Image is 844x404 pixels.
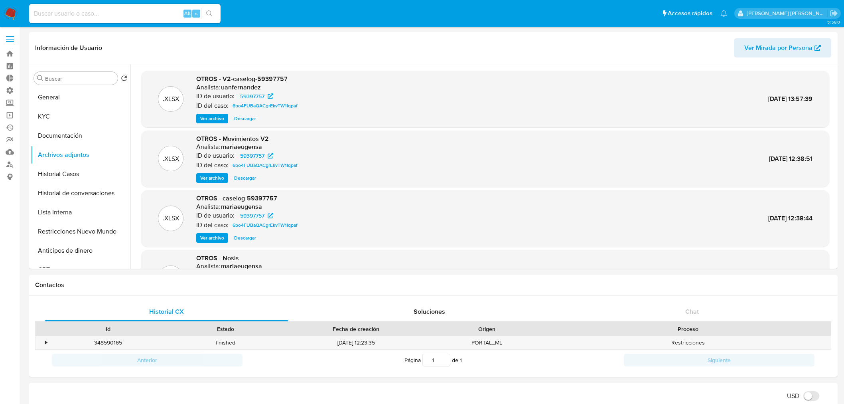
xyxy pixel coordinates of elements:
a: 59397757 [235,211,278,220]
span: OTROS - caselog-59397757 [196,194,277,203]
span: [DATE] 13:57:39 [768,94,812,103]
button: Anterior [52,354,243,366]
span: Accesos rápidos [668,9,712,18]
span: OTROS - Movimientos V2 [196,134,269,143]
a: Notificaciones [720,10,727,17]
button: Anticipos de dinero [31,241,130,260]
p: ID del caso: [196,161,229,169]
a: 6bo4FUBaQACgrEkvTW1lqpaf [229,160,301,170]
div: Id [55,325,161,333]
button: Volver al orden por defecto [121,75,127,84]
span: Descargar [234,115,256,123]
button: Historial de conversaciones [31,184,130,203]
h6: mariaeugensa [221,262,262,270]
span: Ver archivo [200,234,224,242]
span: 59397757 [240,91,264,101]
span: [DATE] 12:38:51 [769,154,812,163]
button: Descargar [230,233,260,243]
input: Buscar [45,75,114,82]
div: PORTAL_ML [428,336,545,349]
button: Restricciones Nuevo Mundo [31,222,130,241]
p: .XLSX [163,154,179,163]
p: Analista: [196,203,220,211]
h6: uanfernandez [221,83,261,91]
input: Buscar usuario o caso... [29,8,221,19]
button: search-icon [201,8,217,19]
button: Historial Casos [31,164,130,184]
a: 6bo4FUBaQACgrEkvTW1lqpaf [229,220,301,230]
span: 6bo4FUBaQACgrEkvTW1lqpaf [233,220,298,230]
span: Chat [685,307,699,316]
a: 6bo4FUBaQACgrEkvTW1lqpaf [229,101,301,111]
span: Descargar [234,174,256,182]
button: Buscar [37,75,43,81]
button: Descargar [230,173,260,183]
button: Descargar [230,114,260,123]
button: Siguiente [624,354,814,366]
span: 6bo4FUBaQACgrEkvTW1lqpaf [233,160,298,170]
span: 6bo4FUBaQACgrEkvTW1lqpaf [233,101,298,111]
button: Ver archivo [196,233,228,243]
h6: mariaeugensa [221,203,262,211]
p: .XLSX [163,95,179,103]
div: • [45,339,47,347]
a: 59397757 [235,91,278,101]
p: Analista: [196,262,220,270]
span: Página de [404,354,462,366]
span: 59397757 [240,151,264,160]
button: Ver archivo [196,114,228,123]
button: Ver Mirada por Persona [734,38,831,57]
span: Descargar [234,234,256,242]
p: .XLSX [163,214,179,223]
p: ID del caso: [196,102,229,110]
div: Restricciones [545,336,831,349]
h1: Información de Usuario [35,44,102,52]
span: Ver archivo [200,174,224,182]
a: Salir [830,9,838,18]
div: Estado [172,325,278,333]
p: ID del caso: [196,221,229,229]
button: KYC [31,107,130,126]
span: OTROS - Nosis [196,253,239,263]
p: ID de usuario: [196,92,235,100]
span: [DATE] 12:38:44 [768,214,812,223]
button: General [31,88,130,107]
button: CBT [31,260,130,279]
span: Alt [184,10,191,17]
h6: mariaeugensa [221,143,262,151]
div: finished [167,336,284,349]
p: ID de usuario: [196,152,235,160]
p: roberto.munoz@mercadolibre.com [747,10,827,17]
span: Historial CX [149,307,184,316]
a: 59397757 [235,151,278,160]
span: 59397757 [240,211,264,220]
button: Archivos adjuntos [31,145,130,164]
div: [DATE] 12:23:35 [284,336,428,349]
div: Proceso [551,325,825,333]
div: 348590165 [49,336,167,349]
span: s [195,10,197,17]
button: Documentación [31,126,130,145]
div: Fecha de creación [290,325,422,333]
p: Analista: [196,83,220,91]
div: Origen [434,325,540,333]
span: Soluciones [414,307,445,316]
span: Ver archivo [200,115,224,123]
p: ID de usuario: [196,212,235,220]
span: 1 [460,356,462,364]
button: Ver archivo [196,173,228,183]
p: Analista: [196,143,220,151]
h1: Contactos [35,281,831,289]
span: Ver Mirada por Persona [744,38,812,57]
span: OTROS - V2-caselog-59397757 [196,74,288,83]
button: Lista Interna [31,203,130,222]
